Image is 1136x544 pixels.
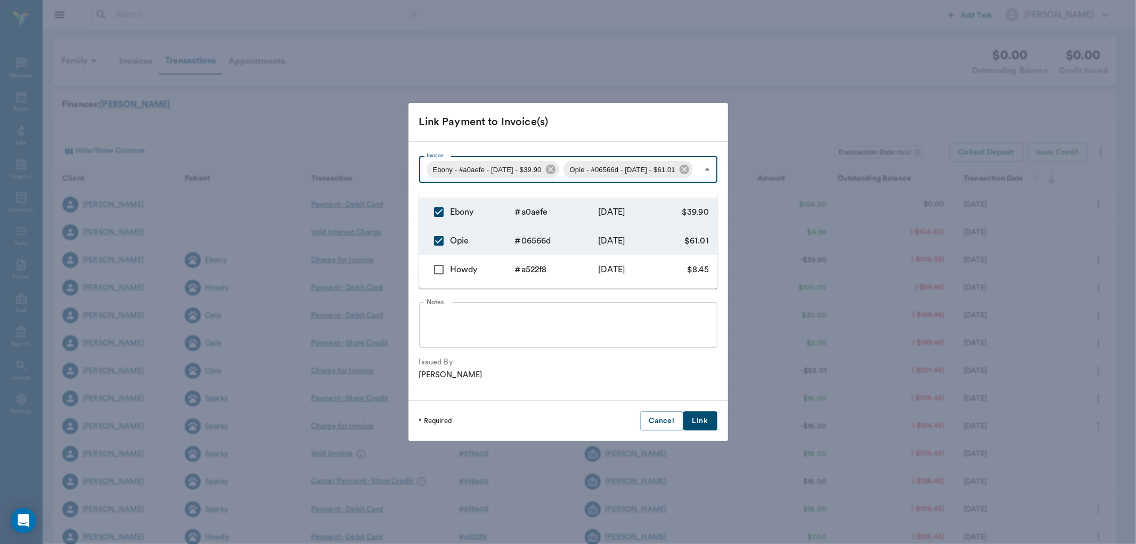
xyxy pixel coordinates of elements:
div: # a0aefe [515,206,580,218]
div: Ebony [450,206,515,218]
div: # a522f8 [515,263,580,276]
div: Opie [450,234,515,247]
div: # 06566d [515,234,580,247]
div: [DATE] [579,206,644,218]
div: Open Intercom Messenger [11,508,36,533]
div: $8.45 [644,263,709,276]
div: [DATE] [579,263,644,276]
div: $39.90 [644,206,709,218]
div: $61.01 [644,234,709,247]
div: Howdy [450,263,515,276]
div: [DATE] [579,234,644,247]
